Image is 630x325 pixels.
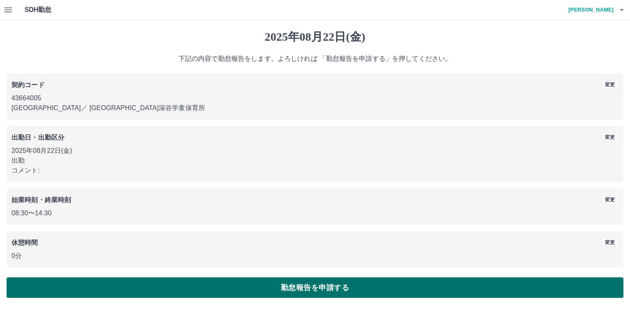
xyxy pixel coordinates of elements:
[11,134,64,141] b: 出勤日・出勤区分
[11,146,619,156] p: 2025年08月22日(金)
[11,208,619,218] p: 08:30 〜 14:30
[11,239,38,246] b: 休憩時間
[7,54,623,64] p: 下記の内容で勤怠報告をします。よろしければ 「勤怠報告を申請する」を押してください。
[7,277,623,298] button: 勤怠報告を申請する
[601,195,619,204] button: 変更
[11,156,619,166] p: 出勤
[11,251,619,261] p: 0分
[11,103,619,113] p: [GEOGRAPHIC_DATA] ／ [GEOGRAPHIC_DATA]深谷学童保育所
[601,80,619,89] button: 変更
[601,133,619,142] button: 変更
[11,81,45,88] b: 契約コード
[7,30,623,44] h1: 2025年08月22日(金)
[11,196,71,203] b: 始業時刻・終業時刻
[11,166,619,175] p: コメント:
[11,93,619,103] p: 43664005
[601,238,619,247] button: 変更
